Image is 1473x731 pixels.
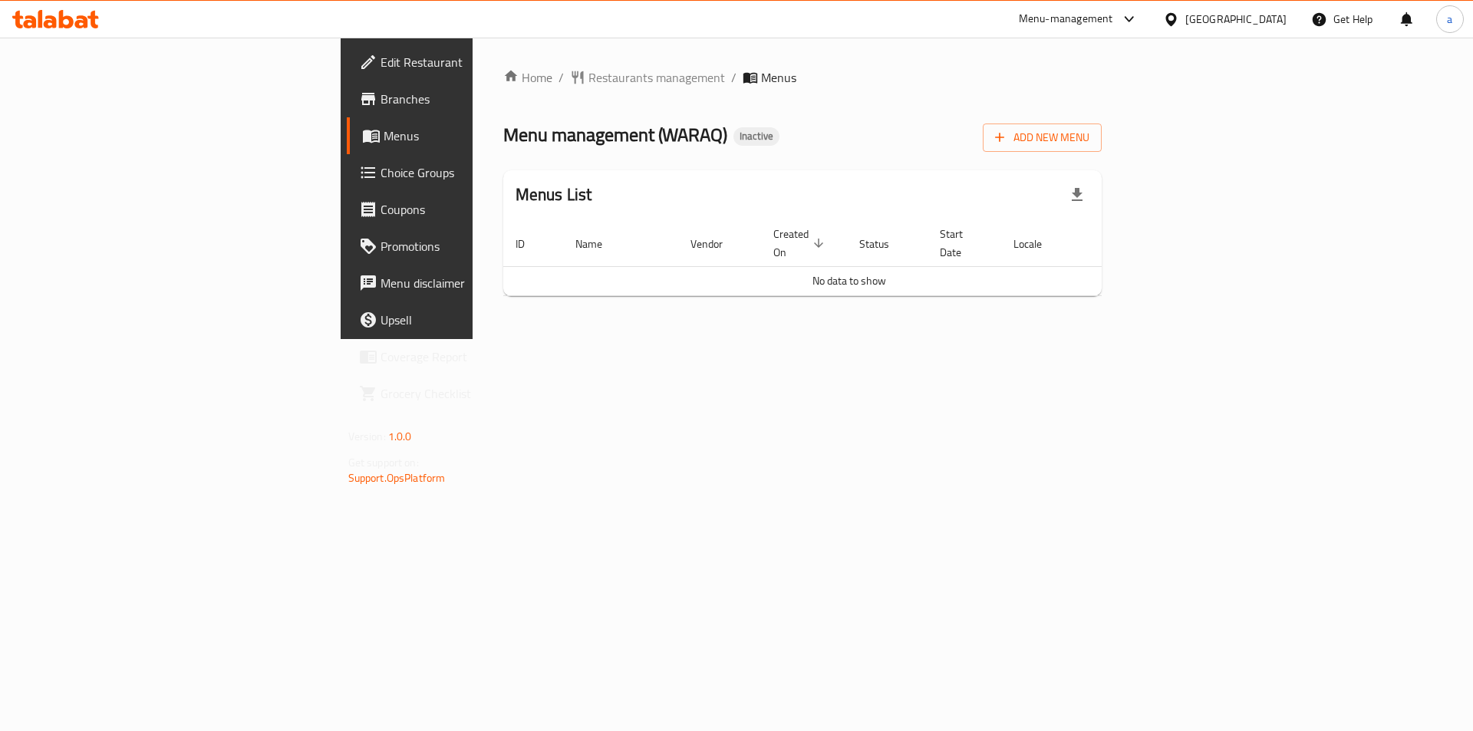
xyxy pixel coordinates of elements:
[381,163,575,182] span: Choice Groups
[516,183,592,206] h2: Menus List
[1185,11,1287,28] div: [GEOGRAPHIC_DATA]
[347,265,587,301] a: Menu disclaimer
[690,235,743,253] span: Vendor
[1019,10,1113,28] div: Menu-management
[1013,235,1062,253] span: Locale
[347,301,587,338] a: Upsell
[347,44,587,81] a: Edit Restaurant
[347,338,587,375] a: Coverage Report
[940,225,983,262] span: Start Date
[761,68,796,87] span: Menus
[388,426,412,446] span: 1.0.0
[381,90,575,108] span: Branches
[516,235,545,253] span: ID
[381,384,575,403] span: Grocery Checklist
[347,154,587,191] a: Choice Groups
[773,225,829,262] span: Created On
[347,228,587,265] a: Promotions
[381,274,575,292] span: Menu disclaimer
[381,237,575,255] span: Promotions
[503,220,1195,296] table: enhanced table
[381,347,575,366] span: Coverage Report
[1059,176,1096,213] div: Export file
[733,127,779,146] div: Inactive
[983,123,1102,152] button: Add New Menu
[347,191,587,228] a: Coupons
[570,68,725,87] a: Restaurants management
[348,468,446,488] a: Support.OpsPlatform
[859,235,909,253] span: Status
[348,426,386,446] span: Version:
[503,68,1102,87] nav: breadcrumb
[381,311,575,329] span: Upsell
[731,68,736,87] li: /
[381,53,575,71] span: Edit Restaurant
[347,81,587,117] a: Branches
[733,130,779,143] span: Inactive
[381,200,575,219] span: Coupons
[347,117,587,154] a: Menus
[347,375,587,412] a: Grocery Checklist
[575,235,622,253] span: Name
[1447,11,1452,28] span: a
[384,127,575,145] span: Menus
[812,271,886,291] span: No data to show
[1080,220,1195,267] th: Actions
[503,117,727,152] span: Menu management ( WARAQ )
[588,68,725,87] span: Restaurants management
[348,453,419,473] span: Get support on:
[995,128,1089,147] span: Add New Menu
